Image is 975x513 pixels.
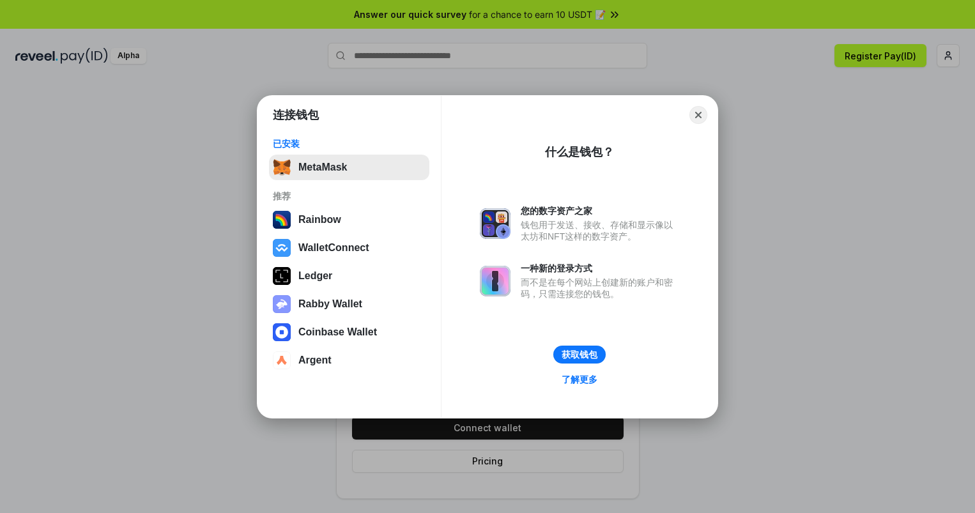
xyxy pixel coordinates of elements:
div: 一种新的登录方式 [521,263,679,274]
div: Coinbase Wallet [298,326,377,338]
div: MetaMask [298,162,347,173]
div: 而不是在每个网站上创建新的账户和密码，只需连接您的钱包。 [521,277,679,300]
img: svg+xml,%3Csvg%20xmlns%3D%22http%3A%2F%2Fwww.w3.org%2F2000%2Fsvg%22%20fill%3D%22none%22%20viewBox... [273,295,291,313]
h1: 连接钱包 [273,107,319,123]
div: 什么是钱包？ [545,144,614,160]
button: Coinbase Wallet [269,319,429,345]
button: 获取钱包 [553,346,606,364]
img: svg+xml,%3Csvg%20width%3D%2228%22%20height%3D%2228%22%20viewBox%3D%220%200%2028%2028%22%20fill%3D... [273,239,291,257]
div: WalletConnect [298,242,369,254]
div: 获取钱包 [562,349,597,360]
button: Close [689,106,707,124]
img: svg+xml,%3Csvg%20width%3D%2228%22%20height%3D%2228%22%20viewBox%3D%220%200%2028%2028%22%20fill%3D... [273,323,291,341]
img: svg+xml,%3Csvg%20xmlns%3D%22http%3A%2F%2Fwww.w3.org%2F2000%2Fsvg%22%20fill%3D%22none%22%20viewBox... [480,208,511,239]
div: 钱包用于发送、接收、存储和显示像以太坊和NFT这样的数字资产。 [521,219,679,242]
img: svg+xml,%3Csvg%20xmlns%3D%22http%3A%2F%2Fwww.w3.org%2F2000%2Fsvg%22%20width%3D%2228%22%20height%3... [273,267,291,285]
img: svg+xml,%3Csvg%20width%3D%22120%22%20height%3D%22120%22%20viewBox%3D%220%200%20120%20120%22%20fil... [273,211,291,229]
div: Rabby Wallet [298,298,362,310]
button: Argent [269,348,429,373]
button: WalletConnect [269,235,429,261]
div: 已安装 [273,138,426,149]
div: 推荐 [273,190,426,202]
img: svg+xml,%3Csvg%20width%3D%2228%22%20height%3D%2228%22%20viewBox%3D%220%200%2028%2028%22%20fill%3D... [273,351,291,369]
button: Rainbow [269,207,429,233]
img: svg+xml,%3Csvg%20xmlns%3D%22http%3A%2F%2Fwww.w3.org%2F2000%2Fsvg%22%20fill%3D%22none%22%20viewBox... [480,266,511,296]
button: MetaMask [269,155,429,180]
div: Ledger [298,270,332,282]
a: 了解更多 [554,371,605,388]
img: svg+xml,%3Csvg%20fill%3D%22none%22%20height%3D%2233%22%20viewBox%3D%220%200%2035%2033%22%20width%... [273,158,291,176]
div: 您的数字资产之家 [521,205,679,217]
div: Rainbow [298,214,341,226]
div: 了解更多 [562,374,597,385]
button: Rabby Wallet [269,291,429,317]
button: Ledger [269,263,429,289]
div: Argent [298,355,332,366]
